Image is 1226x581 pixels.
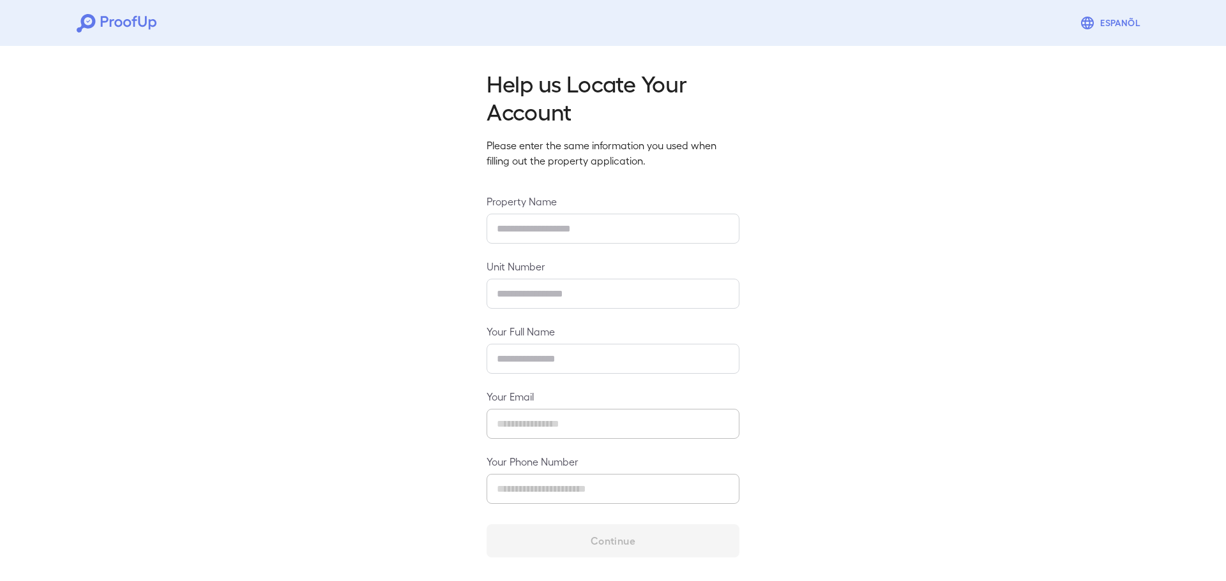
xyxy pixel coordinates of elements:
[487,324,739,339] label: Your Full Name
[1075,10,1149,36] button: Espanõl
[487,454,739,469] label: Your Phone Number
[487,389,739,404] label: Your Email
[487,194,739,209] label: Property Name
[487,69,739,125] h2: Help us Locate Your Account
[487,138,739,168] p: Please enter the same information you used when filling out the property application.
[487,259,739,274] label: Unit Number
